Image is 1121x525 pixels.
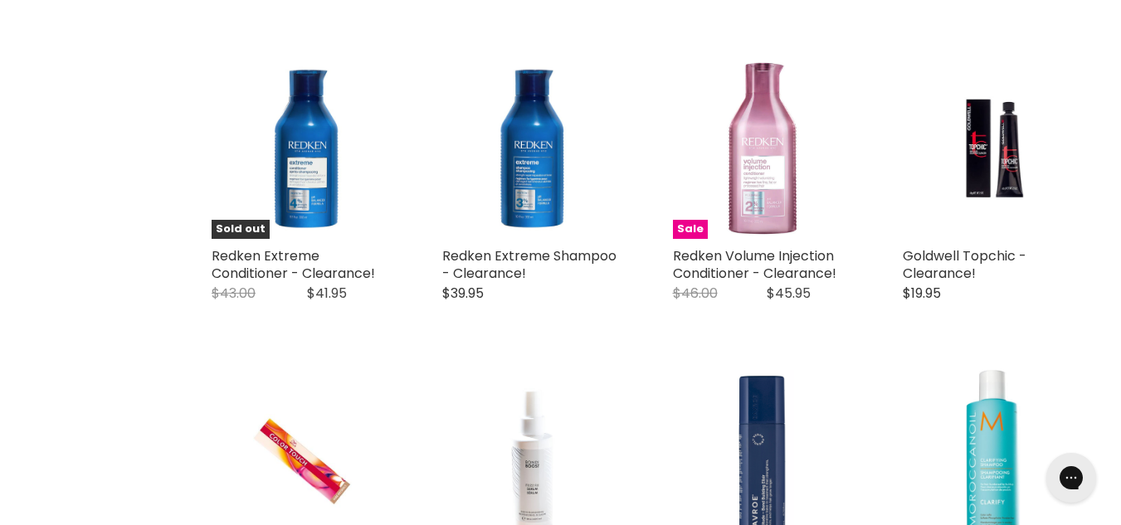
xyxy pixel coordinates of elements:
[933,58,1054,239] img: Goldwell Topchic - Clearance!
[767,284,811,303] span: $45.95
[673,246,836,283] a: Redken Volume Injection Conditioner - Clearance!
[212,246,375,283] a: Redken Extreme Conditioner - Clearance!
[903,284,941,303] span: $19.95
[212,220,270,239] span: Sold out
[692,58,835,239] img: Redken Volume Injection Conditioner - Clearance!
[212,58,392,239] img: Redken Extreme Conditioner - Clearance!
[903,246,1026,283] a: Goldwell Topchic - Clearance!
[442,58,623,239] img: Redken Extreme Shampoo - Clearance!
[442,284,484,303] span: $39.95
[442,246,617,283] a: Redken Extreme Shampoo - Clearance!
[903,58,1084,239] a: Goldwell Topchic - Clearance!
[673,284,718,303] span: $46.00
[212,58,392,239] a: Redken Extreme Conditioner - Clearance! Sold out
[673,58,854,239] a: Redken Volume Injection Conditioner - Clearance! Sale
[212,284,256,303] span: $43.00
[673,220,708,239] span: Sale
[307,284,347,303] span: $41.95
[1038,447,1104,508] iframe: Gorgias live chat messenger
